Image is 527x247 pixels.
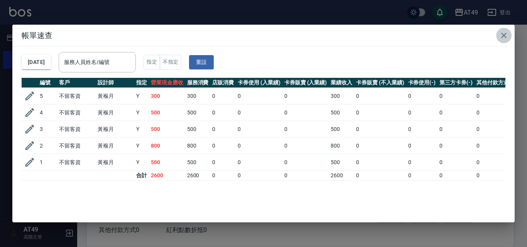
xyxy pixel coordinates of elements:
th: 第三方卡券(-) [437,78,475,88]
td: 500 [329,154,354,171]
td: 0 [210,121,236,138]
td: 0 [406,104,438,121]
td: 500 [185,121,211,138]
td: 0 [475,138,517,154]
td: 0 [437,88,475,104]
td: 0 [437,121,475,138]
th: 卡券販賣 (入業績) [282,78,329,88]
td: 0 [354,88,406,104]
td: 300 [329,88,354,104]
td: 500 [149,121,185,138]
td: 0 [354,171,406,181]
td: 0 [475,171,517,181]
td: 0 [282,121,329,138]
td: Y [134,138,149,154]
td: 0 [210,104,236,121]
td: 黃褓月 [96,88,134,104]
td: 合計 [134,171,149,181]
td: 0 [406,88,438,104]
td: 0 [210,154,236,171]
td: 2600 [149,171,185,181]
td: 黃褓月 [96,154,134,171]
th: 指定 [134,78,149,88]
td: 不留客資 [57,88,96,104]
td: 0 [437,154,475,171]
td: 500 [149,104,185,121]
td: 800 [149,138,185,154]
button: 重設 [189,55,214,69]
td: 500 [329,121,354,138]
td: 0 [236,104,282,121]
td: 800 [185,138,211,154]
td: 500 [185,154,211,171]
th: 卡券使用(-) [406,78,438,88]
th: 服務消費 [185,78,211,88]
th: 其他付款方式(-) [475,78,517,88]
td: 0 [282,104,329,121]
td: 0 [406,138,438,154]
td: 0 [406,171,438,181]
td: 0 [236,121,282,138]
td: Y [134,154,149,171]
td: 不留客資 [57,138,96,154]
td: 0 [236,138,282,154]
td: 黃褓月 [96,121,134,138]
td: 0 [282,154,329,171]
h2: 帳單速查 [12,25,515,46]
td: 0 [406,121,438,138]
th: 客戶 [57,78,96,88]
button: 不指定 [160,55,181,70]
td: 0 [210,88,236,104]
td: 5 [38,88,57,104]
td: 不留客資 [57,121,96,138]
th: 業績收入 [329,78,354,88]
td: 500 [149,154,185,171]
td: 0 [282,88,329,104]
td: 0 [354,154,406,171]
th: 卡券販賣 (不入業績) [354,78,406,88]
td: 0 [236,88,282,104]
td: 0 [406,154,438,171]
td: 500 [329,104,354,121]
td: 0 [475,104,517,121]
td: 0 [437,104,475,121]
td: 0 [475,154,517,171]
td: 1 [38,154,57,171]
td: 0 [210,138,236,154]
td: 黃褓月 [96,138,134,154]
td: 300 [149,88,185,104]
button: [DATE] [22,55,51,69]
td: 0 [354,104,406,121]
th: 編號 [38,78,57,88]
td: 0 [354,138,406,154]
td: 300 [185,88,211,104]
td: 不留客資 [57,104,96,121]
td: 0 [354,121,406,138]
td: 3 [38,121,57,138]
td: 0 [236,154,282,171]
td: 500 [185,104,211,121]
td: 不留客資 [57,154,96,171]
button: 指定 [144,55,160,70]
td: 2600 [329,171,354,181]
td: Y [134,88,149,104]
td: Y [134,121,149,138]
td: 2600 [185,171,211,181]
td: 0 [475,88,517,104]
th: 卡券使用 (入業績) [236,78,282,88]
td: 0 [210,171,236,181]
td: 2 [38,138,57,154]
th: 店販消費 [210,78,236,88]
td: 0 [437,171,475,181]
th: 營業現金應收 [149,78,185,88]
th: 設計師 [96,78,134,88]
td: 0 [236,171,282,181]
td: 0 [282,171,329,181]
td: 0 [475,121,517,138]
td: 0 [282,138,329,154]
td: 800 [329,138,354,154]
td: 4 [38,104,57,121]
td: Y [134,104,149,121]
td: 黃褓月 [96,104,134,121]
td: 0 [437,138,475,154]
